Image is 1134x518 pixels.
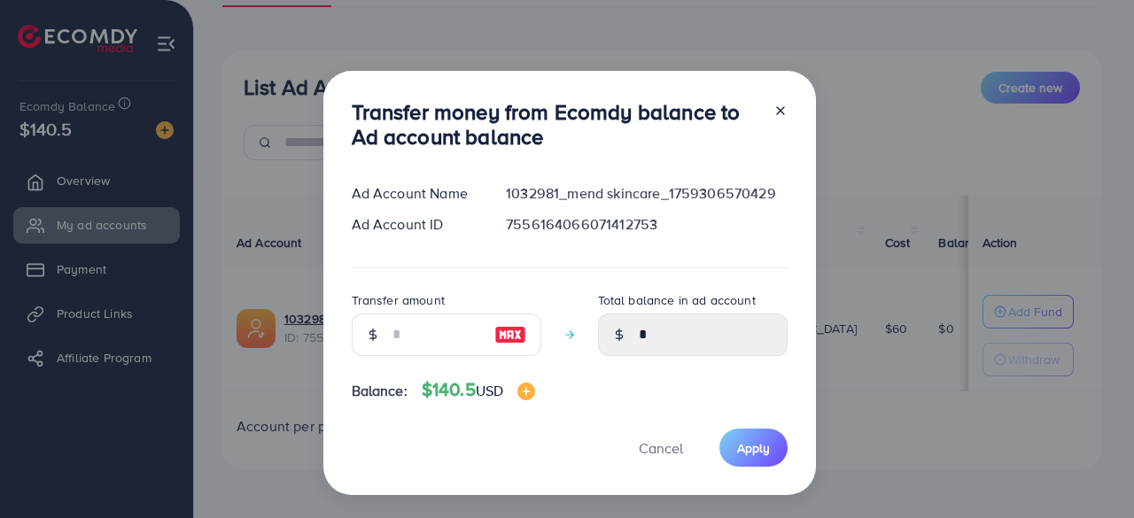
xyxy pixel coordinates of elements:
label: Transfer amount [352,291,445,309]
div: Ad Account Name [338,183,493,204]
img: image [517,383,535,400]
button: Apply [719,429,788,467]
label: Total balance in ad account [598,291,756,309]
span: Apply [737,439,770,457]
button: Cancel [617,429,705,467]
span: USD [476,381,503,400]
h3: Transfer money from Ecomdy balance to Ad account balance [352,99,759,151]
div: Ad Account ID [338,214,493,235]
h4: $140.5 [422,379,535,401]
span: Cancel [639,438,683,458]
div: 1032981_mend skincare_1759306570429 [492,183,801,204]
iframe: Chat [1059,438,1121,505]
div: 7556164066071412753 [492,214,801,235]
span: Balance: [352,381,408,401]
img: image [494,324,526,345]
